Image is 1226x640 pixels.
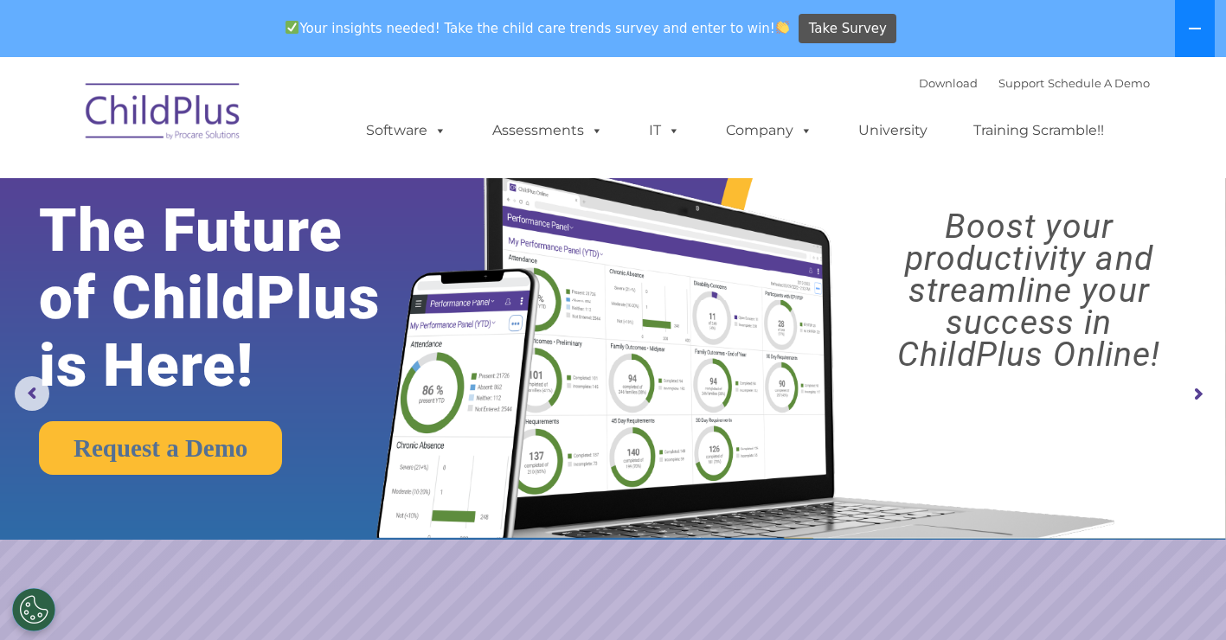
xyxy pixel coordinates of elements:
[809,14,887,44] span: Take Survey
[847,211,1211,371] rs-layer: Boost your productivity and streamline your success in ChildPlus Online!
[241,185,314,198] span: Phone number
[709,113,830,148] a: Company
[919,76,1150,90] font: |
[956,113,1121,148] a: Training Scramble!!
[39,421,282,475] a: Request a Demo
[349,113,464,148] a: Software
[998,76,1044,90] a: Support
[12,588,55,631] button: Cookies Settings
[286,21,298,34] img: ✅
[77,71,250,157] img: ChildPlus by Procare Solutions
[632,113,697,148] a: IT
[776,21,789,34] img: 👏
[475,113,620,148] a: Assessments
[39,197,431,400] rs-layer: The Future of ChildPlus is Here!
[241,114,293,127] span: Last name
[799,14,896,44] a: Take Survey
[279,11,797,45] span: Your insights needed! Take the child care trends survey and enter to win!
[1048,76,1150,90] a: Schedule A Demo
[919,76,978,90] a: Download
[841,113,945,148] a: University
